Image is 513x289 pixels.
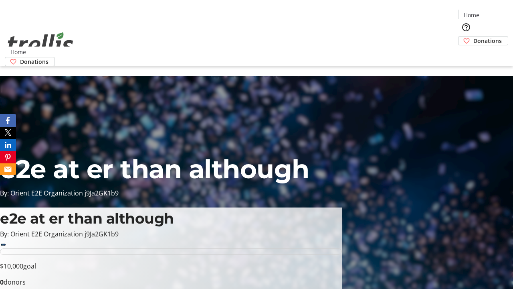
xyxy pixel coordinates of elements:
[458,45,474,61] button: Cart
[20,57,48,66] span: Donations
[5,23,76,63] img: Orient E2E Organization j9Ja2GK1b9's Logo
[5,57,55,66] a: Donations
[458,11,484,19] a: Home
[10,48,26,56] span: Home
[473,37,502,45] span: Donations
[458,36,508,45] a: Donations
[464,11,479,19] span: Home
[458,19,474,35] button: Help
[5,48,31,56] a: Home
